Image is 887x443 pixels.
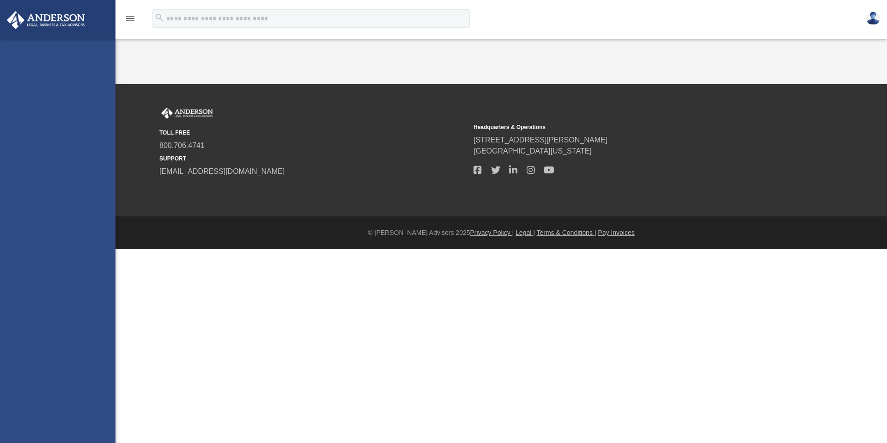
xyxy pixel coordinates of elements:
i: menu [125,13,136,24]
img: Anderson Advisors Platinum Portal [4,11,88,29]
a: [GEOGRAPHIC_DATA][US_STATE] [474,147,592,155]
a: Privacy Policy | [470,229,514,236]
small: SUPPORT [159,154,467,163]
small: Headquarters & Operations [474,123,781,131]
a: [EMAIL_ADDRESS][DOMAIN_NAME] [159,167,285,175]
a: 800.706.4741 [159,142,205,149]
a: menu [125,18,136,24]
small: TOLL FREE [159,129,467,137]
a: Terms & Conditions | [537,229,596,236]
i: search [154,12,164,23]
a: Pay Invoices [598,229,634,236]
img: Anderson Advisors Platinum Portal [159,107,215,119]
div: © [PERSON_NAME] Advisors 2025 [115,228,887,238]
a: [STREET_ADDRESS][PERSON_NAME] [474,136,608,144]
a: Legal | [516,229,535,236]
img: User Pic [866,12,880,25]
